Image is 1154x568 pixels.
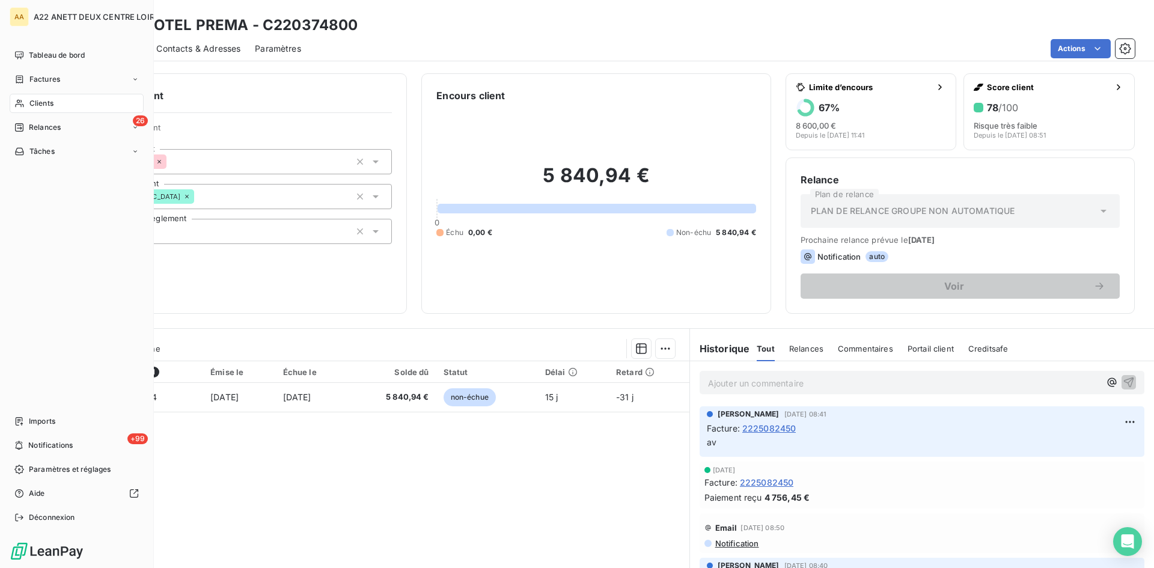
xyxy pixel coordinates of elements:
[817,252,861,261] span: Notification
[765,491,810,504] span: 4 756,45 €
[166,156,176,167] input: Ajouter une valeur
[29,488,45,499] span: Aide
[97,123,392,139] span: Propriétés Client
[356,367,429,377] div: Solde dû
[73,88,392,103] h6: Informations client
[10,542,84,561] img: Logo LeanPay
[908,344,954,353] span: Portail client
[740,476,794,489] span: 2225082450
[819,102,840,114] h6: 67 %
[786,73,957,150] button: Limite d’encours67%8 600,00 €Depuis le [DATE] 11:41
[616,367,682,377] div: Retard
[34,12,159,22] span: A22 ANETT DEUX CENTRE LOIRE
[1113,527,1142,556] div: Open Intercom Messenger
[718,409,780,420] span: [PERSON_NAME]
[987,102,1018,114] h6: 78
[963,73,1135,150] button: Score client78/100Risque très faibleDepuis le [DATE] 08:51
[29,416,55,427] span: Imports
[998,102,1018,114] span: /100
[29,464,111,475] span: Paramètres et réglages
[29,122,61,133] span: Relances
[740,524,784,531] span: [DATE] 08:50
[545,367,602,377] div: Délai
[784,411,827,418] span: [DATE] 08:41
[987,82,1109,92] span: Score client
[29,512,75,523] span: Déconnexion
[716,227,756,238] span: 5 840,94 €
[974,132,1046,139] span: Depuis le [DATE] 08:51
[676,227,711,238] span: Non-échu
[865,251,888,262] span: auto
[255,43,301,55] span: Paramètres
[156,43,240,55] span: Contacts & Adresses
[968,344,1009,353] span: Creditsafe
[796,121,836,130] span: 8 600,00 €
[435,218,439,227] span: 0
[690,341,750,356] h6: Historique
[283,392,311,402] span: [DATE]
[468,227,492,238] span: 0,00 €
[29,146,55,157] span: Tâches
[210,367,268,377] div: Émise le
[194,191,204,202] input: Ajouter une valeur
[127,433,148,444] span: +99
[444,367,531,377] div: Statut
[704,476,737,489] span: Facture :
[809,82,931,92] span: Limite d’encours
[811,205,1015,217] span: PLAN DE RELANCE GROUPE NON AUTOMATIQUE
[616,392,633,402] span: -31 j
[28,440,73,451] span: Notifications
[446,227,463,238] span: Échu
[974,121,1037,130] span: Risque très faible
[801,235,1120,245] span: Prochaine relance prévue le
[757,344,775,353] span: Tout
[801,173,1120,187] h6: Relance
[801,273,1120,299] button: Voir
[704,491,762,504] span: Paiement reçu
[838,344,893,353] span: Commentaires
[815,281,1093,291] span: Voir
[133,115,148,126] span: 26
[29,50,85,61] span: Tableau de bord
[714,539,759,548] span: Notification
[106,14,358,36] h3: BRIT HOTEL PREMA - C220374800
[908,235,935,245] span: [DATE]
[436,163,756,200] h2: 5 840,94 €
[707,422,740,435] span: Facture :
[29,98,53,109] span: Clients
[1051,39,1111,58] button: Actions
[210,392,239,402] span: [DATE]
[545,392,558,402] span: 15 j
[436,88,505,103] h6: Encours client
[29,74,60,85] span: Factures
[742,422,796,435] span: 2225082450
[10,484,144,503] a: Aide
[10,7,29,26] div: AA
[715,523,737,533] span: Email
[713,466,736,474] span: [DATE]
[789,344,823,353] span: Relances
[444,388,496,406] span: non-échue
[283,367,342,377] div: Échue le
[356,391,429,403] span: 5 840,94 €
[707,437,716,447] span: av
